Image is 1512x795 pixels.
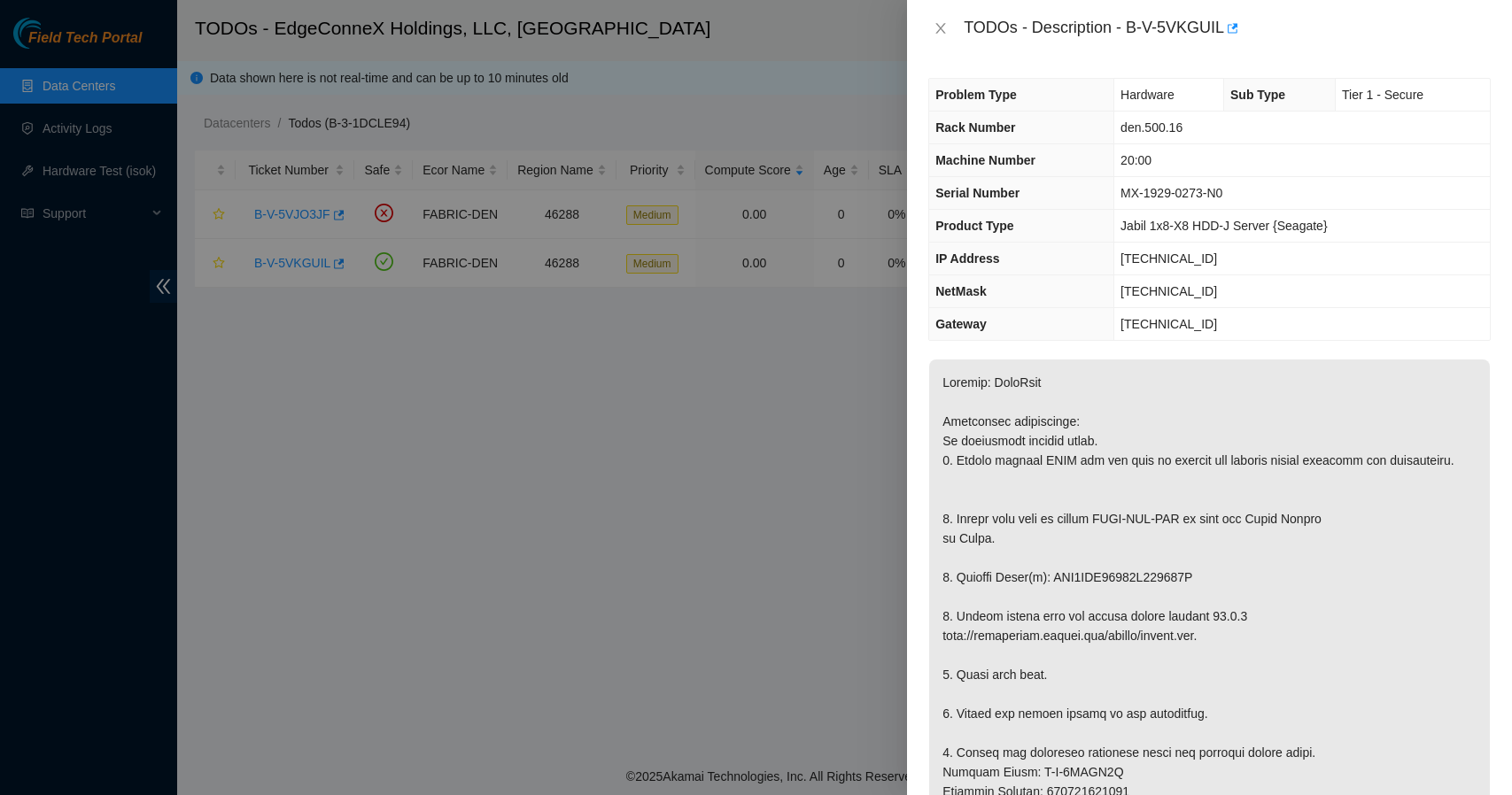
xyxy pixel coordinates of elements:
[935,88,1017,102] span: Problem Type
[935,120,1015,135] span: Rack Number
[1120,186,1222,200] span: MX-1929-0273-N0
[935,153,1035,167] span: Machine Number
[1120,120,1182,135] span: den.500.16
[1120,219,1327,233] span: Jabil 1x8-X8 HDD-J Server {Seagate}
[935,251,999,266] span: IP Address
[1120,88,1175,102] span: Hardware
[1120,153,1151,167] span: 20:00
[935,186,1020,200] span: Serial Number
[934,21,948,35] span: close
[1230,88,1285,102] span: Sub Type
[1120,317,1217,331] span: [TECHNICAL_ID]
[935,219,1013,233] span: Product Type
[935,317,987,331] span: Gateway
[964,14,1491,42] div: TODOs - Description - B-V-5VKGUIL
[1342,88,1423,102] span: Tier 1 - Secure
[935,284,987,298] span: NetMask
[1120,251,1217,266] span: [TECHNICAL_ID]
[1120,284,1217,298] span: [TECHNICAL_ID]
[928,20,953,37] button: Close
